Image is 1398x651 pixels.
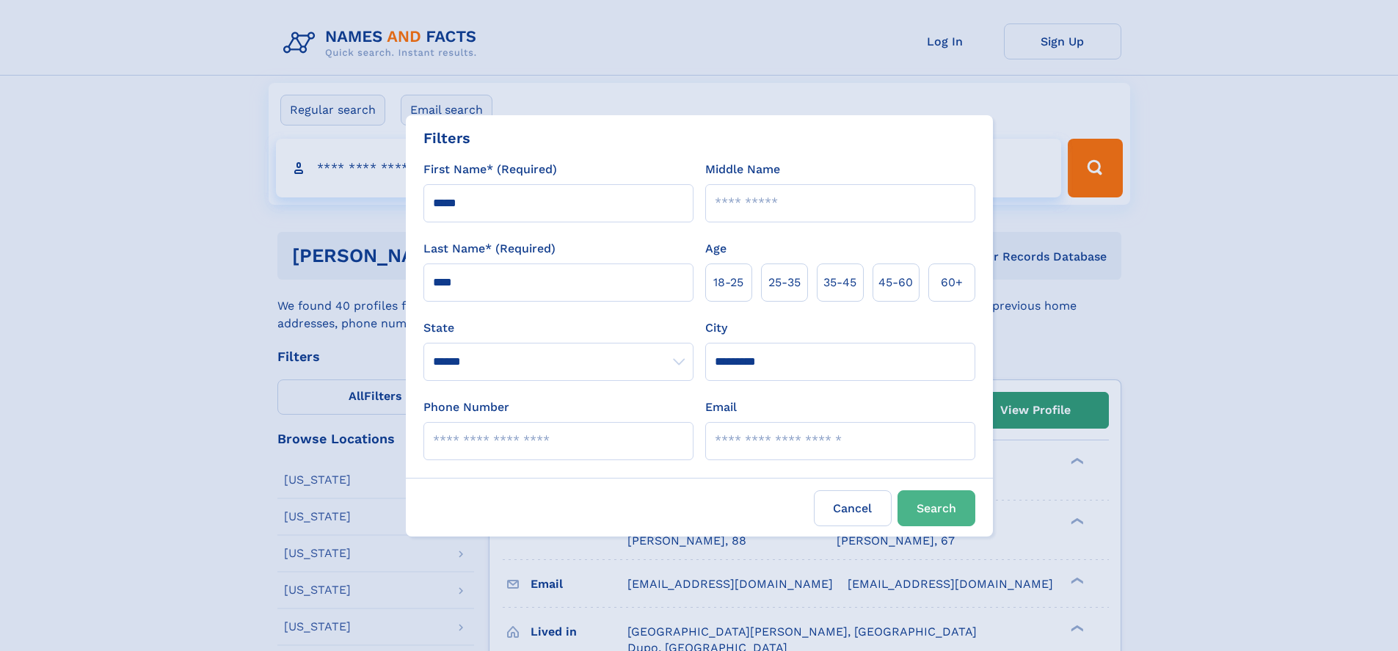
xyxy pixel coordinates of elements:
label: Cancel [814,490,892,526]
label: Email [705,399,737,416]
span: 60+ [941,274,963,291]
label: Last Name* (Required) [423,240,556,258]
label: Middle Name [705,161,780,178]
label: City [705,319,727,337]
span: 18‑25 [713,274,743,291]
label: Age [705,240,727,258]
label: Phone Number [423,399,509,416]
button: Search [898,490,975,526]
span: 25‑35 [768,274,801,291]
div: Filters [423,127,470,149]
label: First Name* (Required) [423,161,557,178]
span: 45‑60 [878,274,913,291]
span: 35‑45 [823,274,856,291]
label: State [423,319,693,337]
